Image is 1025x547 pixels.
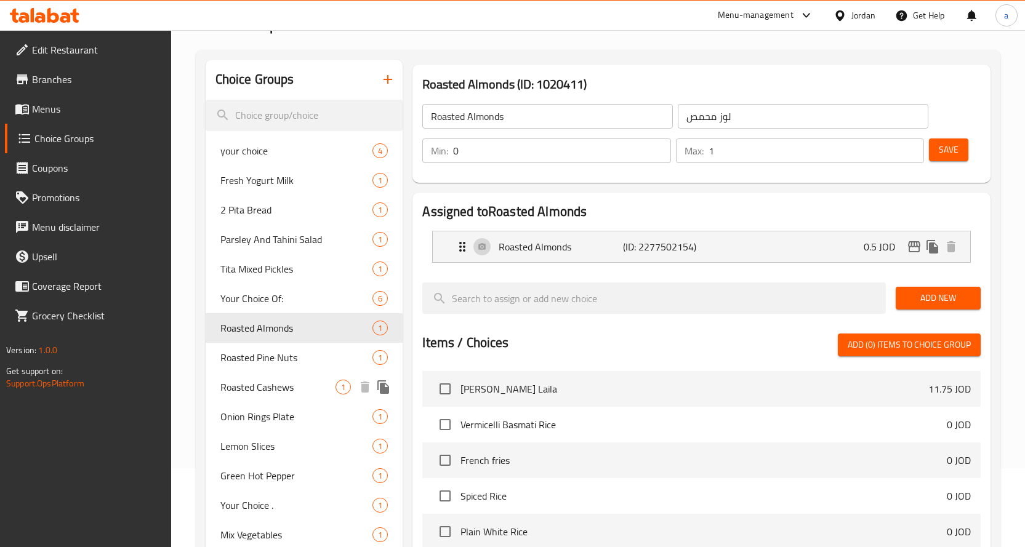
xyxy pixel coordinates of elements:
span: 6 [373,293,387,305]
span: Tita Mixed Pickles [220,262,373,276]
span: Spiced Rice [460,489,947,503]
span: 1 [373,263,387,275]
span: Select choice [432,447,458,473]
div: Your Choice Of:6 [206,284,403,313]
span: 1 [373,470,387,482]
h2: Items / Choices [422,333,508,352]
a: Upsell [5,242,171,271]
button: duplicate [374,378,393,396]
div: Choices [372,498,388,513]
span: Roasted Cashews [220,380,336,394]
span: Roasted Pine Nuts [220,350,373,365]
div: Choices [372,350,388,365]
a: Branches [5,65,171,94]
p: (ID: 2277502154) [623,239,706,254]
span: 2 Pita Bread [220,202,373,217]
span: 1 [336,381,350,393]
h2: Choice Groups [215,70,294,89]
p: Roasted Almonds [499,239,623,254]
span: Coupons [32,161,161,175]
span: Plain White Rice [460,524,947,539]
span: Edit Restaurant [32,42,161,57]
div: Choices [372,173,388,188]
div: Jordan [851,9,875,22]
span: 1 [373,529,387,541]
span: 4 [373,145,387,157]
span: Your Choice Of: [220,291,373,306]
button: edit [905,238,923,256]
span: a [1004,9,1008,22]
div: Expand [433,231,970,262]
a: Menu disclaimer [5,212,171,242]
button: Save [929,138,968,161]
span: French fries [460,453,947,468]
span: Fresh Yogurt Milk [220,173,373,188]
span: Add (0) items to choice group [848,337,971,353]
a: Edit Restaurant [5,35,171,65]
div: Roasted Pine Nuts1 [206,343,403,372]
span: 1.0.0 [38,342,57,358]
span: 1 [373,441,387,452]
span: Mix Vegetables [220,527,373,542]
div: Roasted Almonds1 [206,313,403,343]
div: Choices [372,527,388,542]
span: your choice [220,143,373,158]
div: Choices [372,262,388,276]
input: search [206,100,403,131]
div: Onion Rings Plate1 [206,402,403,431]
a: Choice Groups [5,124,171,153]
span: Choice Groups [34,131,161,146]
div: your choice4 [206,136,403,166]
span: Onion Rings Plate [220,409,373,424]
li: Expand [422,226,981,268]
div: Choices [336,380,351,394]
div: Choices [372,291,388,306]
span: 1 [373,322,387,334]
span: 1 [373,234,387,246]
div: Choices [372,468,388,483]
p: 0 JOD [947,417,971,432]
span: 1 [373,500,387,511]
div: Choices [372,232,388,247]
span: 1 [373,352,387,364]
span: Promotions [32,190,161,205]
span: Parsley And Tahini Salad [220,232,373,247]
button: delete [942,238,960,256]
span: 1 [373,204,387,216]
span: Roasted Almonds [220,321,373,335]
span: Branches [32,72,161,87]
button: Add New [896,287,981,309]
span: Vermicelli Basmati Rice [460,417,947,432]
h2: Assigned to Roasted Almonds [422,202,981,221]
div: Lemon Slices1 [206,431,403,461]
div: Choices [372,439,388,453]
button: Add (0) items to choice group [838,333,981,356]
p: 0 JOD [947,524,971,539]
span: Select choice [432,483,458,509]
span: Upsell [32,249,161,264]
span: Your Choice . [220,498,373,513]
span: Menus [32,102,161,116]
span: Save [939,142,959,158]
div: Fresh Yogurt Milk1 [206,166,403,195]
span: Select choice [432,412,458,437]
span: Get support on: [6,363,63,379]
span: Select choice [432,519,458,545]
div: Choices [372,321,388,335]
div: 2 Pita Bread1 [206,195,403,225]
span: Version: [6,342,36,358]
div: Green Hot Pepper1 [206,461,403,490]
span: Menu disclaimer [32,220,161,234]
div: Your Choice .1 [206,490,403,520]
a: Support.OpsPlatform [6,375,84,391]
h3: Roasted Almonds (ID: 1020411) [422,74,981,94]
span: Lemon Slices [220,439,373,453]
p: 11.75 JOD [928,381,971,396]
span: 1 [373,411,387,423]
p: 0 JOD [947,453,971,468]
div: Choices [372,143,388,158]
input: search [422,282,886,314]
button: delete [356,378,374,396]
p: 0.5 JOD [864,239,905,254]
button: duplicate [923,238,942,256]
